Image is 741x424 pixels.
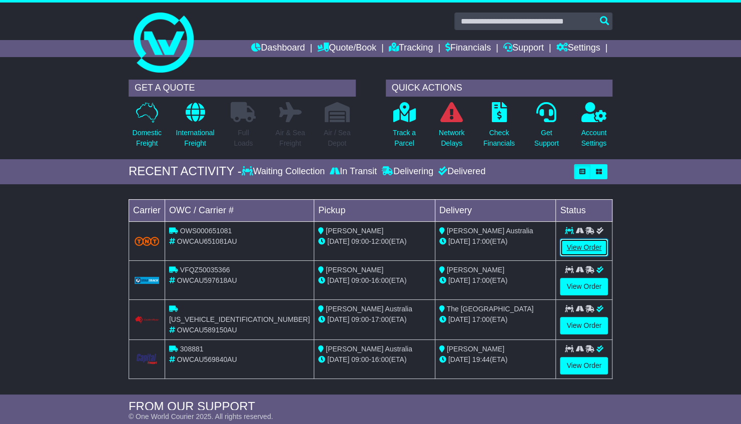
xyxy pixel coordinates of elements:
[318,354,431,365] div: - (ETA)
[556,199,612,221] td: Status
[448,315,470,323] span: [DATE]
[560,278,608,295] a: View Order
[169,315,310,323] span: [US_VEHICLE_IDENTIFICATION_NUMBER]
[534,128,559,149] p: Get Support
[560,239,608,256] a: View Order
[129,199,165,221] td: Carrier
[439,314,552,325] div: (ETA)
[129,80,356,97] div: GET A QUOTE
[483,128,515,149] p: Check Financials
[177,355,237,363] span: OWCAU569840AU
[447,266,504,274] span: [PERSON_NAME]
[326,305,412,313] span: [PERSON_NAME] Australia
[448,237,470,245] span: [DATE]
[177,237,237,245] span: OWCAU651081AU
[392,102,416,154] a: Track aParcel
[326,227,383,235] span: [PERSON_NAME]
[379,166,436,177] div: Delivering
[448,355,470,363] span: [DATE]
[231,128,256,149] p: Full Loads
[435,199,556,221] td: Delivery
[324,128,351,149] p: Air / Sea Depot
[326,266,383,274] span: [PERSON_NAME]
[129,412,273,420] span: © One World Courier 2025. All rights reserved.
[327,315,349,323] span: [DATE]
[581,128,607,149] p: Account Settings
[135,237,160,246] img: TNT_Domestic.png
[327,166,379,177] div: In Transit
[175,102,215,154] a: InternationalFreight
[371,237,389,245] span: 12:00
[180,227,232,235] span: OWS000651081
[371,355,389,363] span: 16:00
[351,355,369,363] span: 09:00
[132,102,162,154] a: DomesticFreight
[177,276,237,284] span: OWCAU597618AU
[165,199,314,221] td: OWC / Carrier #
[132,128,161,149] p: Domestic Freight
[534,102,559,154] a: GetSupport
[135,352,160,365] img: CapitalTransport.png
[389,40,433,57] a: Tracking
[180,345,204,353] span: 308881
[439,275,552,286] div: (ETA)
[314,199,435,221] td: Pickup
[447,227,533,235] span: [PERSON_NAME] Australia
[371,315,389,323] span: 17:00
[129,399,612,414] div: FROM OUR SUPPORT
[436,166,485,177] div: Delivered
[472,355,490,363] span: 19:44
[318,275,431,286] div: - (ETA)
[472,276,490,284] span: 17:00
[275,128,305,149] p: Air & Sea Freight
[327,276,349,284] span: [DATE]
[556,40,600,57] a: Settings
[351,237,369,245] span: 09:00
[483,102,515,154] a: CheckFinancials
[472,315,490,323] span: 17:00
[177,326,237,334] span: OWCAU589150AU
[438,102,465,154] a: NetworkDelays
[317,40,376,57] a: Quote/Book
[251,40,305,57] a: Dashboard
[386,80,613,97] div: QUICK ACTIONS
[351,276,369,284] span: 09:00
[448,276,470,284] span: [DATE]
[135,277,160,283] img: GetCarrierServiceLogo
[180,266,230,274] span: VFQZ50035366
[560,317,608,334] a: View Order
[393,128,416,149] p: Track a Parcel
[327,355,349,363] span: [DATE]
[503,40,544,57] a: Support
[176,128,214,149] p: International Freight
[318,236,431,247] div: - (ETA)
[439,354,552,365] div: (ETA)
[560,357,608,374] a: View Order
[439,128,464,149] p: Network Delays
[351,315,369,323] span: 09:00
[129,164,242,179] div: RECENT ACTIVITY -
[318,314,431,325] div: - (ETA)
[581,102,607,154] a: AccountSettings
[446,305,533,313] span: The [GEOGRAPHIC_DATA]
[439,236,552,247] div: (ETA)
[447,345,504,353] span: [PERSON_NAME]
[371,276,389,284] span: 16:00
[472,237,490,245] span: 17:00
[135,316,160,324] img: Couriers_Please.png
[327,237,349,245] span: [DATE]
[445,40,491,57] a: Financials
[326,345,412,353] span: [PERSON_NAME] Australia
[242,166,327,177] div: Waiting Collection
